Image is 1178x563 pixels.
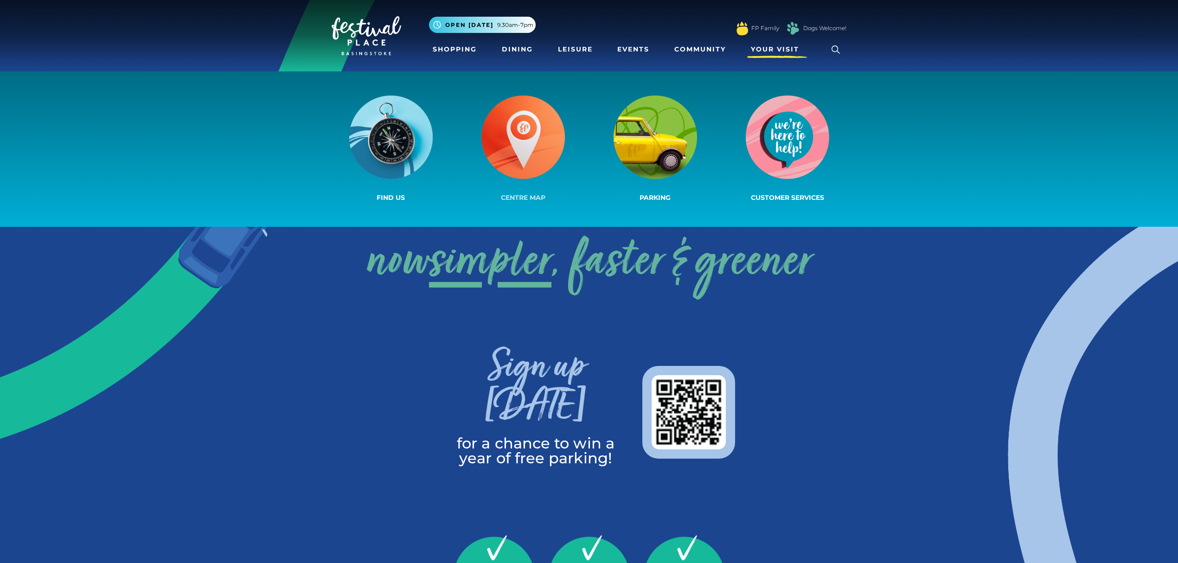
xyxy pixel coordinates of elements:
a: Community [671,41,730,58]
img: Festival Place Logo [332,16,401,55]
a: Parking [589,94,721,205]
a: nowsimpler, faster & greener [366,226,812,300]
p: for a chance to win a year of free parking! [443,436,628,466]
a: FP Family [751,24,779,32]
a: Find us [325,94,457,205]
span: Centre Map [501,193,545,202]
span: 9.30am-7pm [497,21,533,29]
a: Customer Services [721,94,853,205]
a: Centre Map [457,94,589,205]
span: Customer Services [751,193,824,202]
a: Shopping [429,41,480,58]
a: Dining [498,41,537,58]
span: simpler [429,226,551,300]
span: Find us [377,193,405,202]
a: Your Visit [747,41,807,58]
span: Parking [640,193,671,202]
span: Open [DATE] [445,21,493,29]
h3: Sign up [DATE] [443,349,628,436]
a: Events [614,41,653,58]
span: Your Visit [751,45,799,54]
button: Open [DATE] 9.30am-7pm [429,17,536,33]
a: Leisure [554,41,596,58]
a: Dogs Welcome! [803,24,846,32]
